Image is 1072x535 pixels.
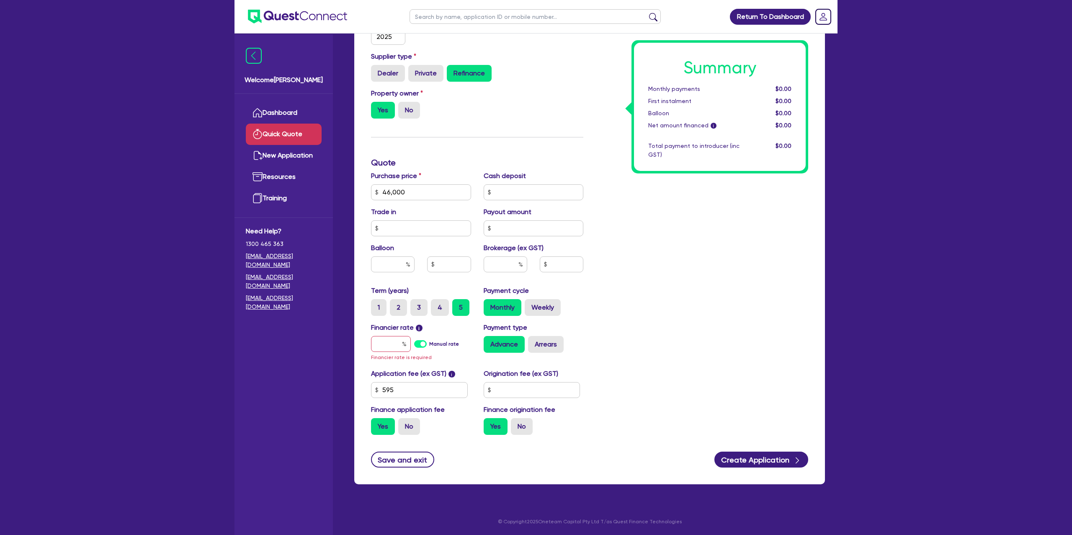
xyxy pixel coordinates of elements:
label: Brokerage (ex GST) [484,243,544,253]
label: Refinance [447,65,492,82]
label: Cash deposit [484,171,526,181]
label: Yes [371,102,395,119]
span: $0.00 [776,142,791,149]
a: [EMAIL_ADDRESS][DOMAIN_NAME] [246,273,322,290]
label: Financier rate [371,323,423,333]
label: No [511,418,533,435]
div: First instalment [642,97,746,106]
span: 1300 465 363 [246,240,322,248]
a: [EMAIL_ADDRESS][DOMAIN_NAME] [246,252,322,269]
a: Return To Dashboard [730,9,811,25]
span: i [448,371,455,377]
label: Yes [371,418,395,435]
h1: Summary [648,58,791,78]
label: 3 [410,299,428,316]
label: Yes [484,418,508,435]
div: Monthly payments [642,85,746,93]
label: Finance application fee [371,405,445,415]
img: training [253,193,263,203]
a: [EMAIL_ADDRESS][DOMAIN_NAME] [246,294,322,311]
label: Dealer [371,65,405,82]
label: Supplier type [371,52,416,62]
label: No [398,418,420,435]
label: Manual rate [429,340,459,348]
a: Quick Quote [246,124,322,145]
img: quick-quote [253,129,263,139]
label: Balloon [371,243,394,253]
label: Application fee (ex GST) [371,369,446,379]
span: Financier rate is required [371,354,432,360]
img: new-application [253,150,263,160]
span: $0.00 [776,98,791,104]
div: Total payment to introducer (inc GST) [642,142,746,159]
label: Payment type [484,323,527,333]
span: i [711,123,716,129]
div: Balloon [642,109,746,118]
a: New Application [246,145,322,166]
img: quest-connect-logo-blue [248,10,347,23]
label: Arrears [528,336,564,353]
span: $0.00 [776,85,791,92]
label: Term (years) [371,286,409,296]
label: Payout amount [484,207,531,217]
label: 4 [431,299,449,316]
label: Purchase price [371,171,421,181]
span: $0.00 [776,110,791,116]
span: Welcome [PERSON_NAME] [245,75,323,85]
a: Resources [246,166,322,188]
label: Monthly [484,299,521,316]
input: Search by name, application ID or mobile number... [410,9,661,24]
a: Dropdown toggle [812,6,834,28]
label: No [398,102,420,119]
label: 5 [452,299,469,316]
a: Training [246,188,322,209]
label: 2 [390,299,407,316]
button: Save and exit [371,452,434,468]
img: icon-menu-close [246,48,262,64]
label: Trade in [371,207,396,217]
label: Payment cycle [484,286,529,296]
label: Finance origination fee [484,405,555,415]
label: Weekly [525,299,561,316]
span: Need Help? [246,226,322,236]
p: © Copyright 2025 Oneteam Capital Pty Ltd T/as Quest Finance Technologies [348,518,831,525]
a: Dashboard [246,102,322,124]
label: 1 [371,299,387,316]
label: Advance [484,336,525,353]
span: i [416,325,423,331]
span: $0.00 [776,122,791,129]
label: Property owner [371,88,423,98]
label: Private [408,65,443,82]
div: Net amount financed [642,121,746,130]
button: Create Application [714,452,808,468]
h3: Quote [371,158,583,168]
label: Origination fee (ex GST) [484,369,558,379]
img: resources [253,172,263,182]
